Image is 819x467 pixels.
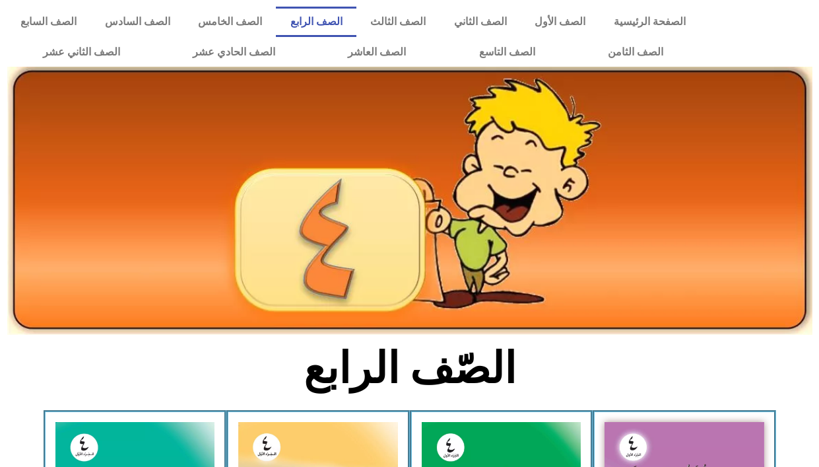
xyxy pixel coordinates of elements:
a: الصف الثاني [440,7,520,37]
a: الصف الخامس [184,7,276,37]
h2: الصّف الرابع [191,343,628,394]
a: الصف الرابع [276,7,356,37]
a: الصف الثاني عشر [7,37,156,67]
a: الصفحة الرئيسية [599,7,699,37]
a: الصف الحادي عشر [156,37,311,67]
a: الصف السادس [90,7,183,37]
a: الصف التاسع [442,37,571,67]
a: الصف الثالث [356,7,440,37]
a: الصف الأول [521,7,599,37]
a: الصف الثامن [572,37,700,67]
a: الصف العاشر [311,37,442,67]
a: الصف السابع [7,7,90,37]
